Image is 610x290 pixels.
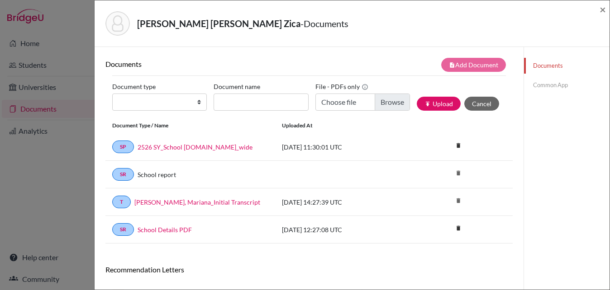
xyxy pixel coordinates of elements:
[452,223,465,235] a: delete
[137,18,300,29] strong: [PERSON_NAME] [PERSON_NAME] Zica
[134,197,260,207] a: [PERSON_NAME], Mariana_Initial Transcript
[275,225,411,234] div: [DATE] 12:27:08 UTC
[464,97,499,111] button: Cancel
[600,3,606,16] span: ×
[452,140,465,152] a: delete
[600,4,606,15] button: Close
[112,140,134,153] a: SP
[524,58,610,74] a: Documents
[275,142,411,152] div: [DATE] 11:30:01 UTC
[452,194,465,207] i: delete
[214,80,260,94] label: Document name
[105,60,309,68] h6: Documents
[315,80,368,94] label: File - PDFs only
[112,223,134,236] a: SR
[105,122,275,130] div: Document Type / Name
[275,122,411,130] div: Uploaded at
[424,101,431,107] i: publish
[112,80,156,94] label: Document type
[275,197,411,207] div: [DATE] 14:27:39 UTC
[300,18,348,29] span: - Documents
[112,196,131,208] a: T
[138,170,176,179] a: School report
[452,166,465,180] i: delete
[524,77,610,93] a: Common App
[441,58,506,72] button: note_addAdd Document
[449,62,455,68] i: note_add
[105,265,513,274] h6: Recommendation Letters
[112,168,134,181] a: SR
[138,142,253,152] a: 2526 SY_School [DOMAIN_NAME]_wide
[452,221,465,235] i: delete
[417,97,461,111] button: publishUpload
[138,225,192,234] a: School Details PDF
[452,139,465,152] i: delete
